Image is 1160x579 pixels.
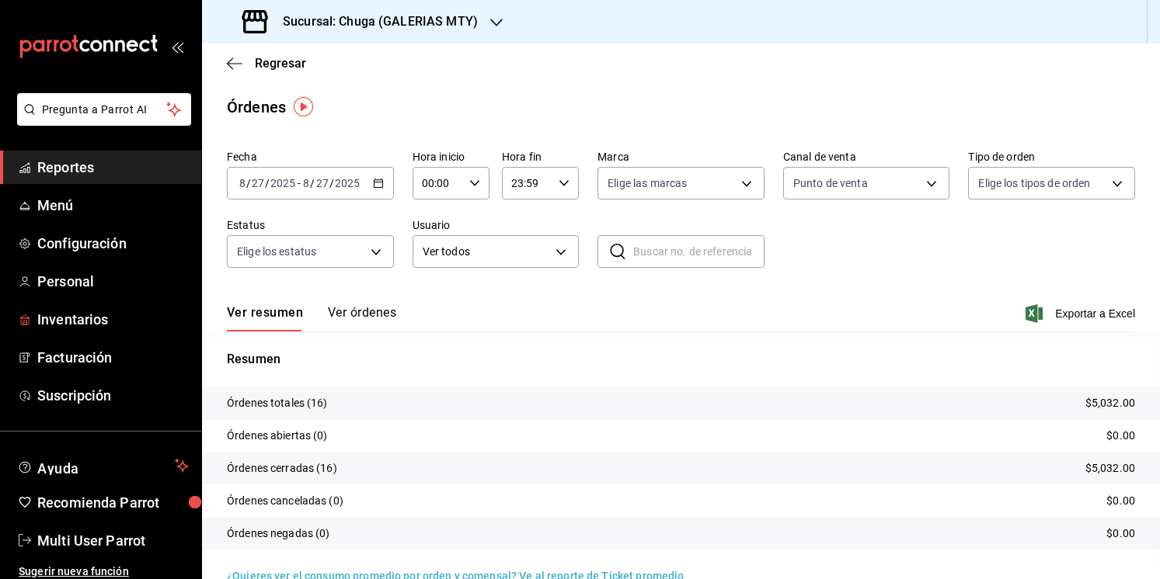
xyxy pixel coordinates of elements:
[793,175,868,191] span: Punto de venta
[11,113,191,129] a: Pregunta a Parrot AI
[270,177,296,189] input: ----
[334,177,361,189] input: ----
[423,244,551,260] span: Ver todos
[171,40,183,53] button: open_drawer_menu
[608,175,687,191] span: Elige las marcas
[37,271,189,292] span: Personal
[502,151,579,162] label: Hora fin
[227,460,337,477] p: Órdenes cerradas (16)
[294,97,313,116] img: Tooltip marker
[37,195,189,216] span: Menú
[270,12,478,31] h3: Sucursal: Chuga (GALERIAS MTY)
[783,151,950,162] label: Canal de venta
[239,177,246,189] input: --
[633,236,765,267] input: Buscar no. de referencia
[227,56,306,71] button: Regresar
[37,456,169,475] span: Ayuda
[42,102,167,118] span: Pregunta a Parrot AI
[227,350,1135,369] p: Resumen
[1106,493,1135,509] p: $0.00
[37,530,189,551] span: Multi User Parrot
[1029,304,1135,323] button: Exportar a Excel
[251,177,265,189] input: --
[298,177,301,189] span: -
[597,151,765,162] label: Marca
[413,151,489,162] label: Hora inicio
[227,428,328,444] p: Órdenes abiertas (0)
[1106,428,1135,444] p: $0.00
[37,347,189,368] span: Facturación
[1085,395,1135,411] p: $5,032.00
[37,157,189,178] span: Reportes
[37,385,189,406] span: Suscripción
[37,233,189,254] span: Configuración
[227,305,303,331] button: Ver resumen
[413,220,580,231] label: Usuario
[978,175,1090,191] span: Elige los tipos de orden
[1106,525,1135,542] p: $0.00
[227,395,328,411] p: Órdenes totales (16)
[227,151,394,162] label: Fecha
[227,305,396,331] div: navigation tabs
[310,177,315,189] span: /
[37,492,189,513] span: Recomienda Parrot
[328,305,396,331] button: Ver órdenes
[237,244,316,259] span: Elige los estatus
[227,95,286,119] div: Órdenes
[227,220,394,231] label: Estatus
[227,493,343,509] p: Órdenes canceladas (0)
[246,177,251,189] span: /
[227,525,330,542] p: Órdenes negadas (0)
[255,56,306,71] span: Regresar
[1085,460,1135,477] p: $5,032.00
[265,177,270,189] span: /
[315,177,329,189] input: --
[37,309,189,330] span: Inventarios
[302,177,310,189] input: --
[17,93,191,126] button: Pregunta a Parrot AI
[329,177,334,189] span: /
[968,151,1135,162] label: Tipo de orden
